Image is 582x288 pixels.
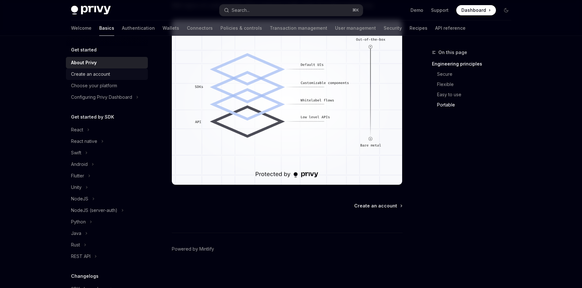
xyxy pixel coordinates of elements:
button: Toggle Java section [66,228,148,239]
div: NodeJS (server-auth) [71,206,117,214]
button: Toggle Rust section [66,239,148,251]
div: NodeJS [71,195,88,203]
button: Toggle React native section [66,136,148,147]
div: Python [71,218,86,226]
div: React [71,126,83,134]
div: Create an account [71,70,110,78]
a: Create an account [66,68,148,80]
button: Toggle NodeJS section [66,193,148,205]
span: Dashboard [461,7,486,13]
div: Flutter [71,172,84,180]
a: API reference [435,20,466,36]
a: Create an account [354,203,402,209]
h5: Get started by SDK [71,113,114,121]
button: Toggle NodeJS (server-auth) section [66,205,148,216]
span: On this page [438,49,467,56]
a: Authentication [122,20,155,36]
div: Unity [71,183,82,191]
a: Security [384,20,402,36]
button: Toggle REST API section [66,251,148,262]
div: REST API [71,253,91,260]
a: Choose your platform [66,80,148,91]
a: Welcome [71,20,92,36]
div: Android [71,160,88,168]
button: Toggle Python section [66,216,148,228]
a: Support [431,7,449,13]
a: Demo [411,7,423,13]
div: Swift [71,149,81,157]
button: Toggle Android section [66,159,148,170]
img: dark logo [71,6,111,15]
h5: Changelogs [71,272,99,280]
a: Wallets [163,20,179,36]
button: Toggle Swift section [66,147,148,159]
a: Flexible [432,79,516,90]
span: Create an account [354,203,397,209]
a: Easy to use [432,90,516,100]
button: Toggle dark mode [501,5,511,15]
button: Toggle Flutter section [66,170,148,182]
div: About Privy [71,59,97,66]
div: Java [71,230,81,237]
a: Transaction management [270,20,327,36]
a: Connectors [187,20,213,36]
a: Policies & controls [220,20,262,36]
button: Toggle Unity section [66,182,148,193]
img: images/Customization.png [172,20,403,185]
button: Open search [219,4,363,16]
a: Engineering principles [432,59,516,69]
div: Choose your platform [71,82,117,90]
div: Configuring Privy Dashboard [71,93,132,101]
span: ⌘ K [352,8,359,13]
div: Rust [71,241,80,249]
a: Portable [432,100,516,110]
button: Toggle React section [66,124,148,136]
h5: Get started [71,46,97,54]
a: Secure [432,69,516,79]
a: Dashboard [456,5,496,15]
a: Recipes [410,20,427,36]
div: React native [71,137,97,145]
button: Toggle Configuring Privy Dashboard section [66,91,148,103]
a: User management [335,20,376,36]
a: Powered by Mintlify [172,246,214,252]
a: Basics [99,20,114,36]
a: About Privy [66,57,148,68]
div: Search... [232,6,250,14]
